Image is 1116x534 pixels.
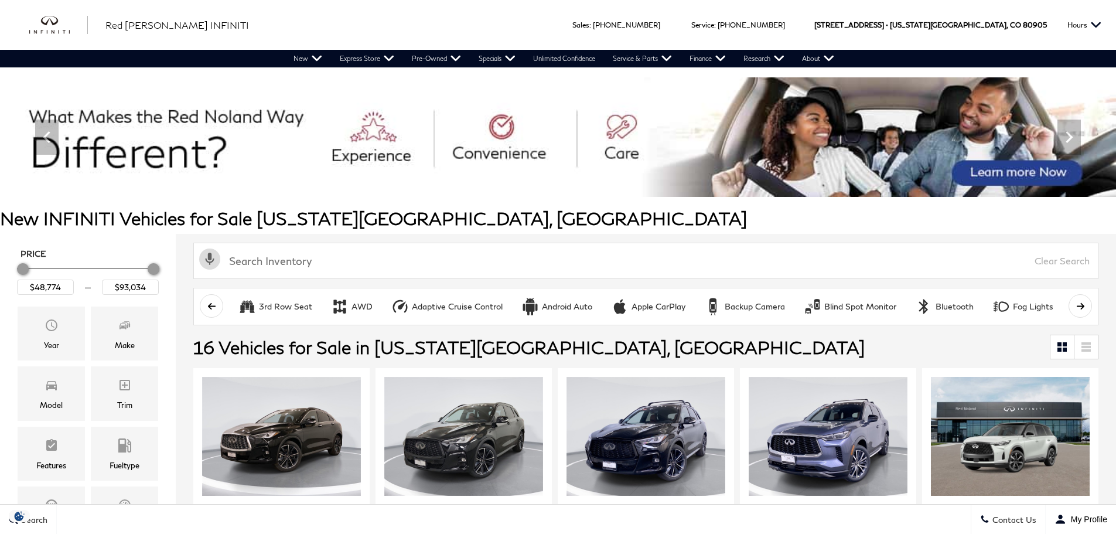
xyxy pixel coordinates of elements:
[814,21,1047,29] a: [STREET_ADDRESS] • [US_STATE][GEOGRAPHIC_DATA], CO 80905
[793,50,843,67] a: About
[515,294,599,319] button: Android AutoAndroid Auto
[384,377,543,496] img: 2025 INFINITI QX50 SPORT AWD
[561,175,572,187] span: Go to slide 5
[1069,294,1092,318] button: scroll right
[610,175,622,187] span: Go to slide 8
[45,375,59,399] span: Model
[824,301,896,312] div: Blind Spot Monitor
[44,339,59,352] div: Year
[544,175,556,187] span: Go to slide 4
[110,459,139,472] div: Fueltype
[495,175,507,187] span: Go to slide 1
[18,307,85,360] div: YearYear
[105,19,249,30] span: Red [PERSON_NAME] INFINITI
[18,515,47,525] span: Search
[403,50,470,67] a: Pre-Owned
[193,336,865,358] span: 16 Vehicles for Sale in [US_STATE][GEOGRAPHIC_DATA], [GEOGRAPHIC_DATA]
[102,280,159,295] input: Maximum
[605,294,692,319] button: Apple CarPlayApple CarPlay
[1013,301,1053,312] div: Fog Lights
[412,301,503,312] div: Adaptive Cruise Control
[797,294,903,319] button: Blind Spot MonitorBlind Spot Monitor
[148,263,159,275] div: Maximum Price
[202,377,361,496] img: 2025 INFINITI QX55 LUXE AWD
[17,280,74,295] input: Minimum
[1057,120,1081,155] div: Next
[521,298,539,315] div: Android Auto
[470,50,524,67] a: Specials
[611,298,629,315] div: Apple CarPlay
[385,294,509,319] button: Adaptive Cruise ControlAdaptive Cruise Control
[118,315,132,339] span: Make
[17,263,29,275] div: Minimum Price
[589,21,591,29] span: :
[986,294,1060,319] button: Fog LightsFog Lights
[232,294,319,319] button: 3rd Row Seat3rd Row Seat
[577,175,589,187] span: Go to slide 6
[238,298,256,315] div: 3rd Row Seat
[992,298,1010,315] div: Fog Lights
[45,495,59,519] span: Transmission
[714,21,716,29] span: :
[325,294,379,319] button: AWDAWD
[524,50,604,67] a: Unlimited Confidence
[351,301,373,312] div: AWD
[45,315,59,339] span: Year
[604,50,681,67] a: Service & Parts
[681,50,735,67] a: Finance
[6,510,33,522] section: Click to Open Cookie Consent Modal
[193,243,1098,279] input: Search Inventory
[331,298,349,315] div: AWD
[118,495,132,519] span: Mileage
[40,399,63,411] div: Model
[35,120,59,155] div: Previous
[511,175,523,187] span: Go to slide 2
[915,298,933,315] div: Bluetooth
[91,366,158,420] div: TrimTrim
[45,436,59,459] span: Features
[199,249,220,270] svg: Click to toggle on voice search
[936,301,974,312] div: Bluetooth
[725,301,785,312] div: Backup Camera
[29,16,88,35] a: infiniti
[698,294,791,319] button: Backup CameraBackup Camera
[593,175,605,187] span: Go to slide 7
[528,175,540,187] span: Go to slide 3
[909,294,980,319] button: BluetoothBluetooth
[542,301,592,312] div: Android Auto
[1066,515,1107,524] span: My Profile
[21,249,155,259] h5: Price
[593,21,660,29] a: [PHONE_NUMBER]
[691,21,714,29] span: Service
[572,21,589,29] span: Sales
[1046,505,1116,534] button: Open user profile menu
[118,436,132,459] span: Fueltype
[91,307,158,360] div: MakeMake
[989,515,1036,525] span: Contact Us
[566,377,725,496] img: 2025 INFINITI QX50 SPORT AWD
[36,459,66,472] div: Features
[285,50,331,67] a: New
[804,298,821,315] div: Blind Spot Monitor
[29,16,88,35] img: INFINITI
[115,339,135,352] div: Make
[749,377,907,496] img: 2025 INFINITI QX60 AUTOGRAPH AWD
[391,298,409,315] div: Adaptive Cruise Control
[91,427,158,481] div: FueltypeFueltype
[632,301,685,312] div: Apple CarPlay
[118,375,132,399] span: Trim
[735,50,793,67] a: Research
[105,18,249,32] a: Red [PERSON_NAME] INFINITI
[18,427,85,481] div: FeaturesFeatures
[704,298,722,315] div: Backup Camera
[331,50,403,67] a: Express Store
[18,366,85,420] div: ModelModel
[117,399,132,411] div: Trim
[6,510,33,522] img: Opt-Out Icon
[931,377,1090,496] img: 2026 INFINITI QX60 AUTOGRAPH AWD
[17,259,159,295] div: Price
[259,301,312,312] div: 3rd Row Seat
[285,50,843,67] nav: Main Navigation
[200,294,223,318] button: scroll left
[718,21,785,29] a: [PHONE_NUMBER]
